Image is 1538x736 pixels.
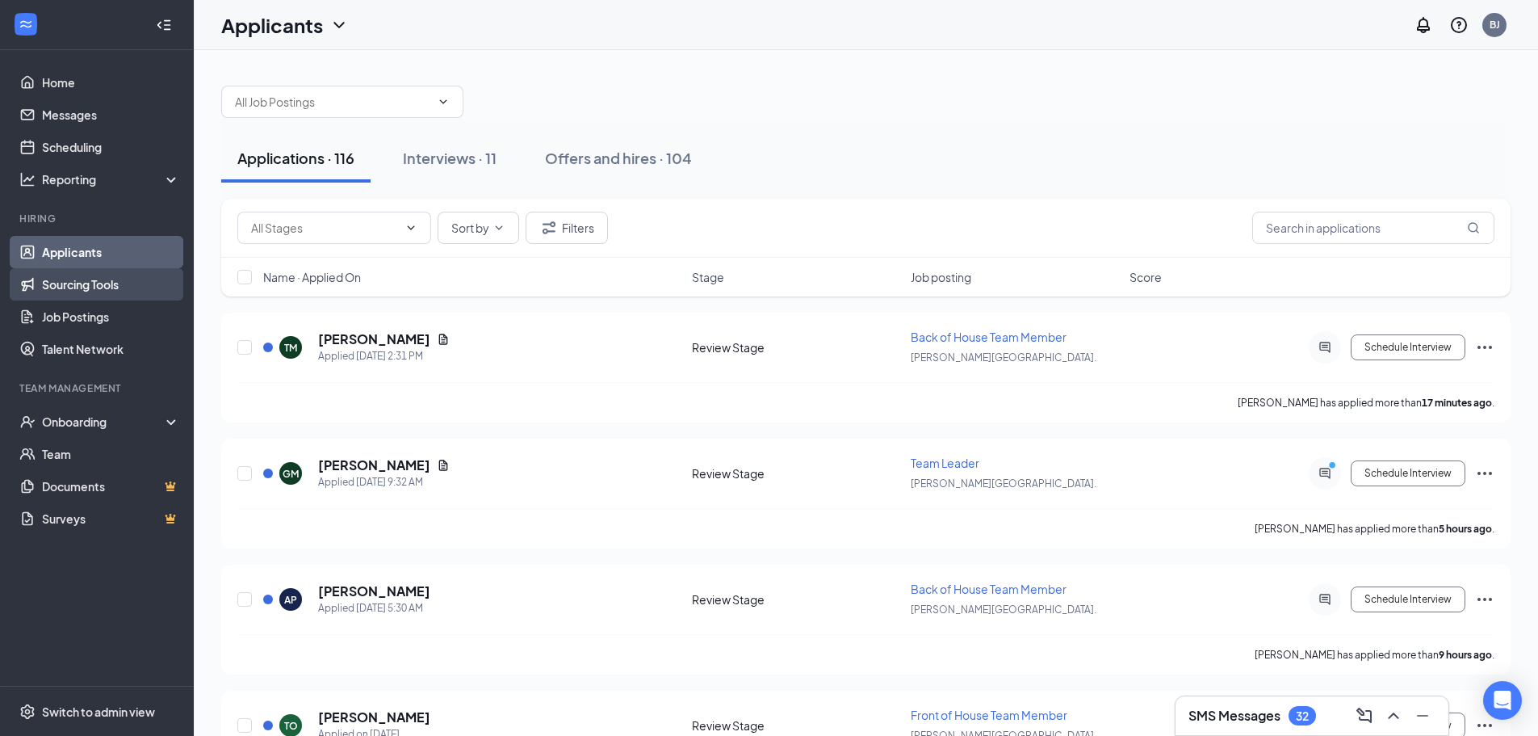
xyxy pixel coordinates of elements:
[437,459,450,472] svg: Document
[42,438,180,470] a: Team
[42,333,180,365] a: Talent Network
[1422,397,1492,409] b: 17 minutes ago
[692,591,901,608] div: Review Stage
[451,222,489,233] span: Sort by
[1475,590,1494,609] svg: Ellipses
[19,704,36,720] svg: Settings
[1315,467,1335,480] svg: ActiveChat
[911,582,1067,596] span: Back of House Team Member
[156,17,172,33] svg: Collapse
[1188,707,1280,725] h3: SMS Messages
[1238,396,1494,410] p: [PERSON_NAME] has applied more than .
[1439,649,1492,661] b: 9 hours ago
[19,414,36,430] svg: UserCheck
[911,456,979,470] span: Team Leader
[1315,341,1335,354] svg: ActiveChat
[1315,593,1335,606] svg: ActiveChat
[1252,212,1494,244] input: Search in applications
[1490,18,1500,32] div: BJ
[437,333,450,346] svg: Document
[251,219,398,237] input: All Stages
[329,15,349,35] svg: ChevronDown
[42,66,180,99] a: Home
[235,93,430,111] input: All Job Postings
[403,148,497,168] div: Interviews · 11
[18,16,34,32] svg: WorkstreamLogo
[42,301,180,333] a: Job Postings
[1351,461,1465,486] button: Schedule Interview
[911,477,1096,490] span: [PERSON_NAME][GEOGRAPHIC_DATA].
[1296,709,1309,723] div: 32
[526,212,608,244] button: Filter Filters
[1325,461,1344,473] svg: PrimaryDot
[1352,703,1377,729] button: ComposeMessage
[1483,681,1522,720] div: Open Intercom Messenger
[1413,706,1432,725] svg: Minimize
[283,467,299,481] div: GM
[42,268,180,301] a: Sourcing Tools
[1449,15,1469,35] svg: QuestionInfo
[42,236,180,268] a: Applicants
[284,593,297,607] div: AP
[911,351,1096,364] span: [PERSON_NAME][GEOGRAPHIC_DATA].
[42,171,181,187] div: Reporting
[539,218,559,238] svg: Filter
[19,212,177,225] div: Hiring
[42,470,180,503] a: DocumentsCrown
[911,330,1067,344] span: Back of House Team Member
[1381,703,1406,729] button: ChevronUp
[692,717,901,734] div: Review Stage
[284,719,298,733] div: TO
[1255,648,1494,662] p: [PERSON_NAME] has applied more than .
[1351,587,1465,612] button: Schedule Interview
[1467,221,1480,234] svg: MagnifyingGlass
[1475,464,1494,483] svg: Ellipses
[263,269,361,285] span: Name · Applied On
[318,456,430,474] h5: [PERSON_NAME]
[1384,706,1403,725] svg: ChevronUp
[1255,522,1494,536] p: [PERSON_NAME] has applied more than .
[437,95,450,108] svg: ChevronDown
[318,709,430,726] h5: [PERSON_NAME]
[911,604,1096,616] span: [PERSON_NAME][GEOGRAPHIC_DATA].
[1351,334,1465,360] button: Schedule Interview
[221,11,323,39] h1: Applicants
[692,339,901,355] div: Review Stage
[42,503,180,535] a: SurveysCrown
[318,600,430,616] div: Applied [DATE] 5:30 AM
[1414,15,1433,35] svg: Notifications
[545,148,692,168] div: Offers and hires · 104
[19,171,36,187] svg: Analysis
[1410,703,1435,729] button: Minimize
[911,269,971,285] span: Job posting
[404,221,417,234] svg: ChevronDown
[438,212,519,244] button: Sort byChevronDown
[42,704,155,720] div: Switch to admin view
[318,348,450,364] div: Applied [DATE] 2:31 PM
[237,148,354,168] div: Applications · 116
[1439,523,1492,535] b: 5 hours ago
[1475,338,1494,357] svg: Ellipses
[692,465,901,482] div: Review Stage
[42,131,180,163] a: Scheduling
[318,330,430,348] h5: [PERSON_NAME]
[19,381,177,395] div: Team Management
[318,582,430,600] h5: [PERSON_NAME]
[42,414,166,430] div: Onboarding
[284,341,297,355] div: TM
[492,221,505,234] svg: ChevronDown
[1475,716,1494,735] svg: Ellipses
[318,474,450,490] div: Applied [DATE] 9:32 AM
[1355,706,1374,725] svg: ComposeMessage
[1129,269,1162,285] span: Score
[911,708,1067,722] span: Front of House Team Member
[42,99,180,131] a: Messages
[692,269,724,285] span: Stage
